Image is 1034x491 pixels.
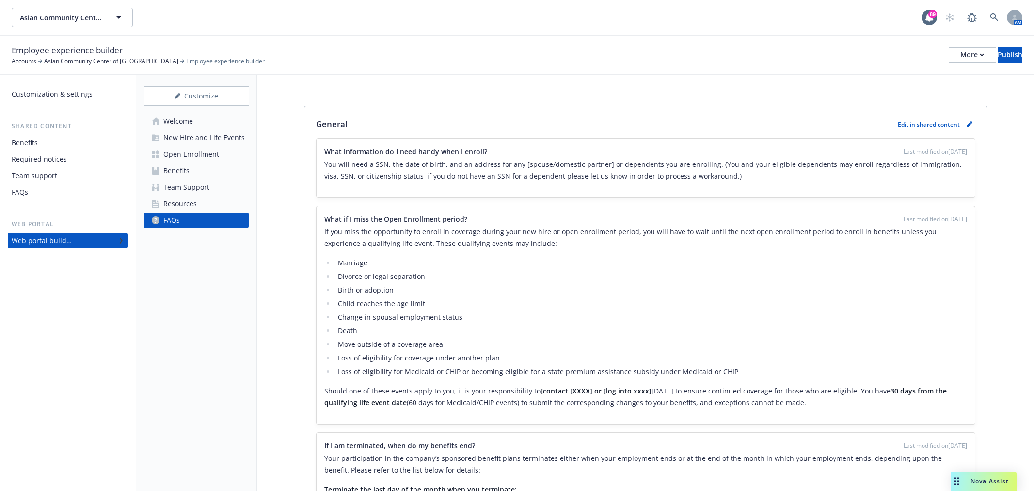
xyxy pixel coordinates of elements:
p: Should one of these events apply to you, it is your responsibility to [DATE] to ensure continued ... [324,385,967,409]
span: Employee experience builder [12,44,123,57]
span: Asian Community Center of [GEOGRAPHIC_DATA] [20,13,104,23]
li: Marriage [335,257,967,269]
button: Customize [144,86,249,106]
li: Loss of eligibility for coverage under another plan [335,352,967,364]
div: More [960,48,984,62]
div: FAQs [12,184,28,200]
a: Open Enrollment [144,147,249,162]
li: Loss of eligibility for Medicaid or CHIP or becoming eligible for a state premium assistance subs... [335,366,967,377]
div: New Hire and Life Events [163,130,245,146]
p: You will need a SSN, the date of birth, and an address for any [spouse/domestic partner] or depen... [324,159,967,182]
li: Move outside of a coverage area [335,339,967,350]
a: Required notices [8,151,128,167]
p: Your participation in the company’s sponsored benefit plans terminates either when your employmen... [324,453,967,476]
a: Benefits [8,135,128,150]
div: Required notices [12,151,67,167]
a: FAQs [144,213,249,228]
button: More [949,47,996,63]
div: Benefits [163,163,190,179]
p: Edit in shared content [898,120,960,129]
span: What information do I need handy when I enroll? [324,147,487,157]
div: FAQs [163,213,180,228]
li: Divorce or legal separation [335,271,967,282]
div: Open Enrollment [163,147,219,162]
a: New Hire and Life Events [144,130,249,146]
a: Report a Bug [962,8,982,27]
div: Team Support [163,180,209,195]
div: Benefits [12,135,38,150]
div: Welcome [163,114,193,129]
a: Search [985,8,1004,27]
p: General [316,118,348,131]
a: Web portal builder [8,233,128,248]
a: Resources [144,196,249,212]
span: Last modified on [DATE] [904,147,967,156]
span: Last modified on [DATE] [904,442,967,450]
div: Shared content [8,121,128,131]
span: If I am terminated, when do my benefits end? [324,441,475,451]
div: Customization & settings [12,86,93,102]
a: Team Support [144,180,249,195]
div: Web portal builder [12,233,72,248]
a: Accounts [12,57,36,65]
div: Publish [998,48,1022,62]
li: Change in spousal employment status [335,311,967,323]
a: FAQs [8,184,128,200]
div: Web portal [8,219,128,229]
div: Team support [12,168,57,183]
a: Asian Community Center of [GEOGRAPHIC_DATA] [44,57,178,65]
a: Customization & settings [8,86,128,102]
a: Benefits [144,163,249,179]
strong: [contact [XXXX] or [log into xxxx] [541,386,652,395]
div: Customize [144,87,249,105]
li: Child reaches the age limit [335,298,967,310]
p: If you miss the opportunity to enroll in coverage during your new hire or open enrollment period,... [324,226,967,249]
a: Start snowing [940,8,959,27]
div: Resources [163,196,197,212]
button: Nova Assist [951,472,1017,491]
button: Publish [998,47,1022,63]
li: Birth or adoption [335,284,967,296]
a: Team support [8,168,128,183]
a: pencil [964,118,975,130]
a: Welcome [144,114,249,129]
span: Last modified on [DATE] [904,215,967,224]
div: 89 [928,10,937,18]
span: Employee experience builder [186,57,265,65]
span: What if I miss the Open Enrollment period? [324,214,467,224]
li: Death [335,325,967,337]
button: Asian Community Center of [GEOGRAPHIC_DATA] [12,8,133,27]
div: Drag to move [951,472,963,491]
span: Nova Assist [970,477,1009,485]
